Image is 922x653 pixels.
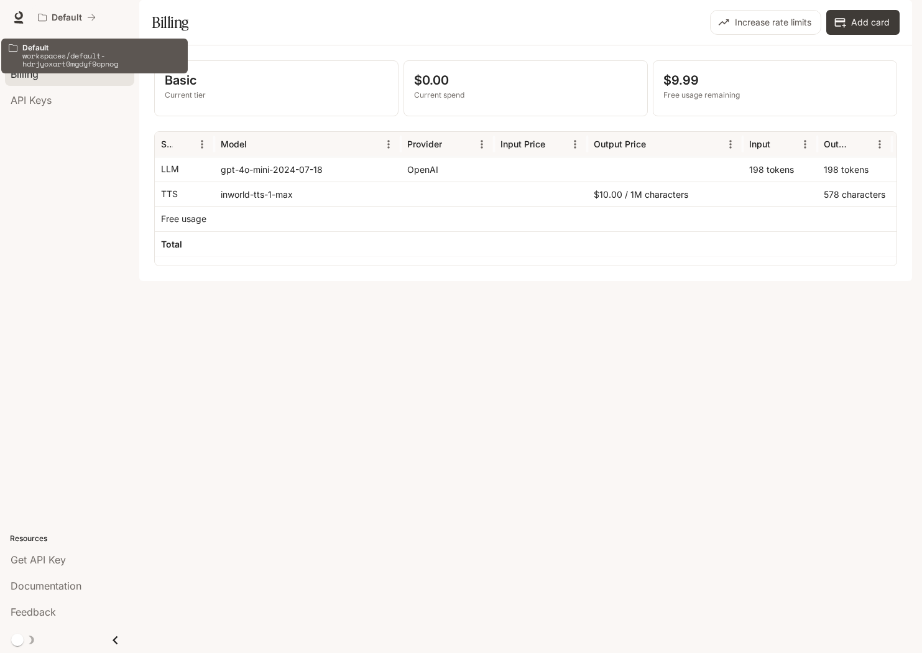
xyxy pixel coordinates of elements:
p: Current tier [165,90,388,101]
button: Menu [379,135,398,154]
p: TTS [161,188,178,200]
button: Sort [174,135,193,154]
div: Service [161,139,173,149]
p: Current spend [414,90,637,101]
p: Free usage remaining [663,90,887,101]
p: workspaces/default-hdrjyoxart0mgdyf9cpnog [22,52,180,68]
p: Free usage [161,213,206,225]
button: Menu [566,135,584,154]
div: 198 tokens [743,157,818,182]
div: Model [221,139,247,149]
button: Menu [473,135,491,154]
p: Default [22,44,180,52]
h1: Billing [152,10,188,35]
p: $9.99 [663,71,887,90]
div: Output Price [594,139,646,149]
button: Sort [546,135,565,154]
button: Menu [870,135,889,154]
div: Provider [407,139,442,149]
div: Input Price [500,139,545,149]
p: $0.00 [414,71,637,90]
div: Input [749,139,770,149]
p: Basic [165,71,388,90]
h6: Total [161,238,182,251]
button: Menu [796,135,814,154]
div: Output [824,139,851,149]
button: Sort [647,135,666,154]
button: Sort [248,135,267,154]
div: $10.00 / 1M characters [588,182,743,206]
button: Sort [852,135,870,154]
p: LLM [161,163,179,175]
button: Add card [826,10,900,35]
button: All workspaces [32,5,101,30]
button: Sort [772,135,790,154]
button: Increase rate limits [710,10,821,35]
button: Sort [443,135,462,154]
div: inworld-tts-1-max [214,182,401,206]
div: 578 characters [818,182,892,206]
p: Default [52,12,82,23]
div: gpt-4o-mini-2024-07-18 [214,157,401,182]
button: Menu [721,135,740,154]
div: 198 tokens [818,157,892,182]
button: Menu [193,135,211,154]
div: OpenAI [401,157,494,182]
